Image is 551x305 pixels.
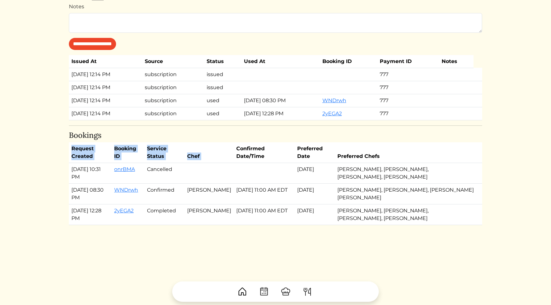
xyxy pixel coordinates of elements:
[320,55,377,68] th: Booking ID
[114,166,135,172] a: onrBMA
[114,208,134,214] a: 2yEGA2
[377,94,439,107] td: 777
[185,204,234,225] td: [PERSON_NAME]
[185,184,234,204] td: [PERSON_NAME]
[295,184,335,204] td: [DATE]
[69,131,482,140] h4: Bookings
[295,142,335,163] th: Preferred Date
[281,287,291,297] img: ChefHat-a374fb509e4f37eb0702ca99f5f64f3b6956810f32a249b33092029f8484b388.svg
[144,184,185,204] td: Confirmed
[142,94,204,107] td: subscription
[335,184,477,204] td: [PERSON_NAME], [PERSON_NAME], [PERSON_NAME] [PERSON_NAME]
[142,68,204,81] td: subscription
[142,55,204,68] th: Source
[322,97,346,103] a: WNDrwh
[69,55,142,68] th: Issued At
[185,142,234,163] th: Chef
[204,55,241,68] th: Status
[204,94,241,107] td: used
[295,163,335,184] td: [DATE]
[69,184,112,204] td: [DATE] 08:30 PM
[204,68,241,81] td: issued
[241,107,320,120] td: [DATE] 12:28 PM
[112,142,144,163] th: Booking ID
[377,107,439,120] td: 777
[142,107,204,120] td: subscription
[259,287,269,297] img: CalendarDots-5bcf9d9080389f2a281d69619e1c85352834be518fbc73d9501aef674afc0d57.svg
[241,94,320,107] td: [DATE] 08:30 PM
[335,142,477,163] th: Preferred Chefs
[69,107,142,120] td: [DATE] 12:14 PM
[69,163,112,184] td: [DATE] 10:31 PM
[237,287,247,297] img: House-9bf13187bcbb5817f509fe5e7408150f90897510c4275e13d0d5fca38e0b5951.svg
[241,55,320,68] th: Used At
[234,184,295,204] td: [DATE] 11:00 AM EDT
[377,81,439,94] td: 777
[69,68,142,81] td: [DATE] 12:14 PM
[144,163,185,184] td: Cancelled
[234,142,295,163] th: Confirmed Date/Time
[335,204,477,225] td: [PERSON_NAME], [PERSON_NAME], [PERSON_NAME], [PERSON_NAME]
[322,110,342,117] a: 2yEGA2
[142,81,204,94] td: subscription
[439,55,474,68] th: Notes
[114,187,138,193] a: WNDrwh
[69,142,112,163] th: Request Created
[69,204,112,225] td: [DATE] 12:28 PM
[69,3,84,11] label: Notes
[69,81,142,94] td: [DATE] 12:14 PM
[377,68,439,81] td: 777
[335,163,477,184] td: [PERSON_NAME], [PERSON_NAME], [PERSON_NAME], [PERSON_NAME]
[144,142,185,163] th: Service Status
[377,55,439,68] th: Payment ID
[204,81,241,94] td: issued
[295,204,335,225] td: [DATE]
[302,287,312,297] img: ForkKnife-55491504ffdb50bab0c1e09e7649658475375261d09fd45db06cec23bce548bf.svg
[144,204,185,225] td: Completed
[69,94,142,107] td: [DATE] 12:14 PM
[204,107,241,120] td: used
[234,204,295,225] td: [DATE] 11:00 AM EDT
